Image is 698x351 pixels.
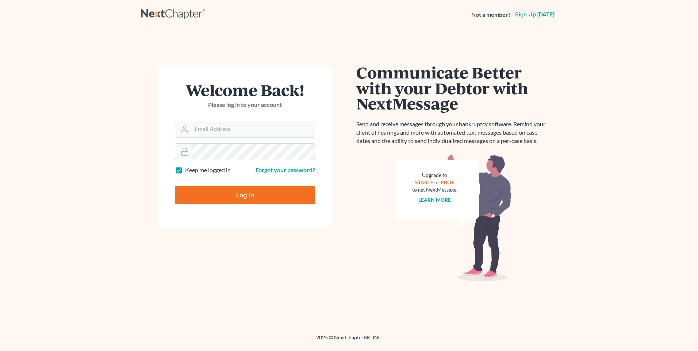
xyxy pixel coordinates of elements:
[175,101,315,109] p: Please log in to your account
[185,166,231,174] label: Keep me logged in
[419,197,451,203] a: Learn more
[412,171,457,179] div: Upgrade to
[415,179,434,185] a: START+
[141,334,557,347] div: 2025 © NextChapterBK, INC
[192,121,315,137] input: Email Address
[175,82,315,98] h1: Welcome Back!
[395,154,511,282] img: nextmessage_bg-59042aed3d76b12b5cd301f8e5b87938c9018125f34e5fa2b7a6b67550977c72.svg
[356,65,550,111] h1: Communicate Better with your Debtor with NextMessage
[435,179,440,185] span: or
[356,120,550,145] p: Send and receive messages through your bankruptcy software. Remind your client of hearings and mo...
[175,186,315,204] input: Log In
[412,186,457,193] div: to get NextMessage.
[514,12,557,18] a: Sign up [DATE]!
[441,179,455,185] a: PRO+
[471,11,511,19] strong: Not a member?
[256,166,315,173] a: Forgot your password?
